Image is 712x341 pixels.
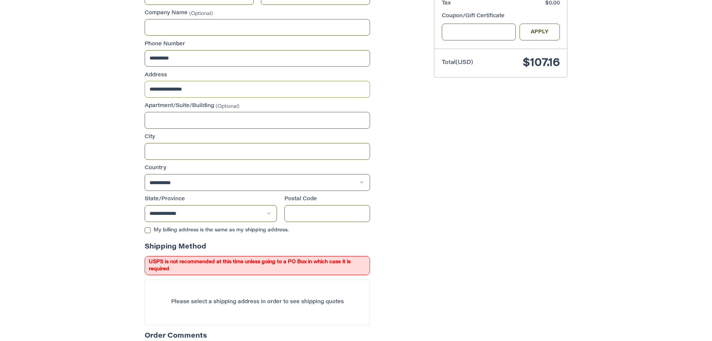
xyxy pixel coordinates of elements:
span: Total (USD) [442,60,473,66]
legend: Shipping Method [145,242,206,256]
label: Apartment/Suite/Building [145,102,370,110]
label: Phone Number [145,40,370,48]
label: Postal Code [284,195,370,203]
label: Company Name [145,9,370,17]
span: $107.16 [523,58,560,69]
label: State/Province [145,195,277,203]
p: Please select a shipping address in order to see shipping quotes [145,295,370,310]
label: Address [145,71,370,79]
button: Apply [520,24,560,40]
span: $0.00 [545,1,560,6]
span: Tax [442,1,451,6]
span: USPS is not recommended at this time unless going to a PO Box in which case it is required [145,256,370,275]
label: Country [145,164,370,172]
input: Gift Certificate or Coupon Code [442,24,516,40]
label: My billing address is the same as my shipping address. [145,227,370,233]
small: (Optional) [189,11,213,16]
small: (Optional) [216,104,240,109]
label: City [145,133,370,141]
div: Coupon/Gift Certificate [442,12,560,20]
